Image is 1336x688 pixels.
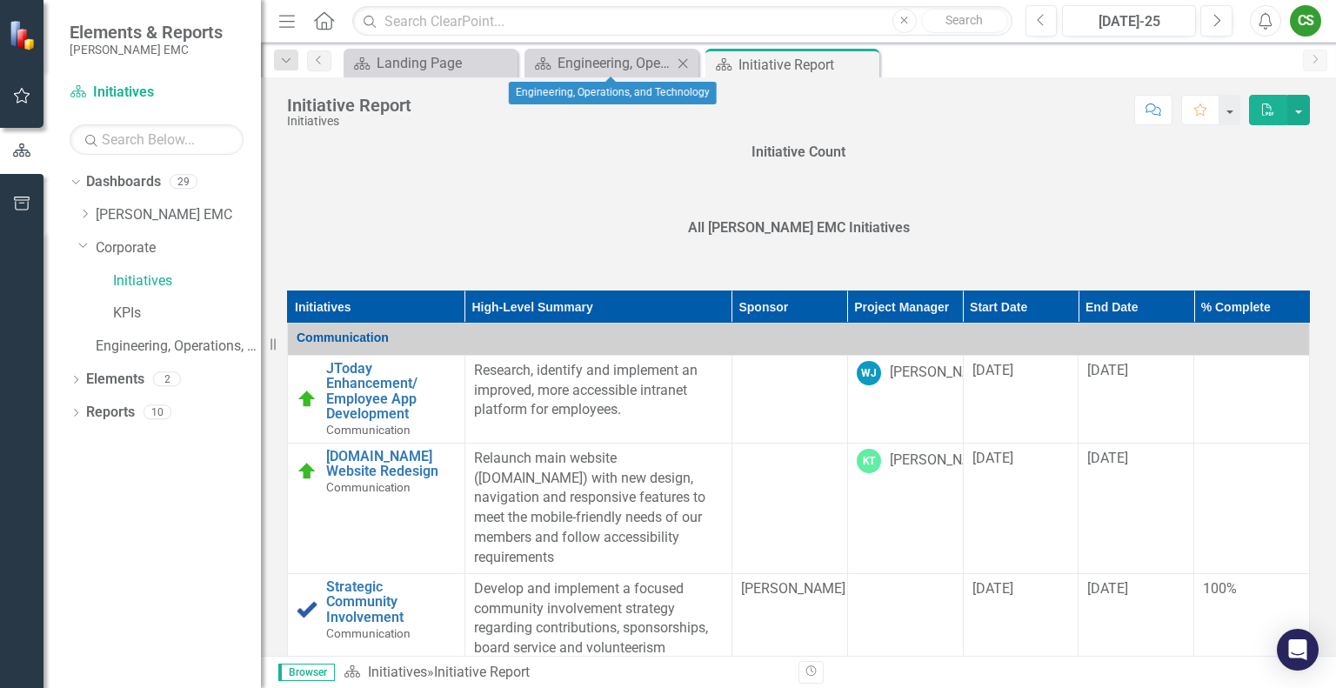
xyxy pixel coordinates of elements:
[890,451,994,471] div: [PERSON_NAME]
[972,580,1013,597] span: [DATE]
[434,664,530,680] div: Initiative Report
[738,54,875,76] div: Initiative Report
[326,626,411,640] span: Communication
[326,423,411,437] span: Communication
[890,363,994,383] div: [PERSON_NAME]
[326,579,456,625] a: Strategic Community Involvement
[326,480,411,494] span: Communication
[741,580,845,597] span: [PERSON_NAME]
[326,449,456,479] a: [DOMAIN_NAME] Website Redesign
[278,664,335,681] span: Browser
[70,43,223,57] small: [PERSON_NAME] EMC
[972,450,1013,466] span: [DATE]
[297,599,317,620] img: Complete
[1290,5,1321,37] button: CS
[96,205,261,225] a: [PERSON_NAME] EMC
[70,83,244,103] a: Initiatives
[1087,450,1128,466] span: [DATE]
[297,331,389,344] span: Communication
[857,449,881,473] div: KT
[86,172,161,192] a: Dashboards
[297,389,317,410] img: At Target
[352,6,1012,37] input: Search ClearPoint...
[348,52,513,74] a: Landing Page
[144,405,171,420] div: 10
[1277,629,1319,671] div: Open Intercom Messenger
[96,238,261,258] a: Corporate
[70,124,244,155] input: Search Below...
[344,663,785,683] div: »
[86,403,135,423] a: Reports
[1087,362,1128,378] span: [DATE]
[921,9,1008,33] button: Search
[377,52,513,74] div: Landing Page
[474,449,723,568] p: Relaunch main website ([DOMAIN_NAME]) with new design, navigation and responsive features to meet...
[153,372,181,387] div: 2
[1087,580,1128,597] span: [DATE]
[558,52,672,74] div: Engineering, Operations, and Technology
[113,271,261,291] a: Initiatives
[857,361,881,385] div: WJ
[1068,11,1190,32] div: [DATE]-25
[287,96,411,115] div: Initiative Report
[70,22,223,43] span: Elements & Reports
[474,579,723,658] p: Develop and implement a focused community involvement strategy regarding contributions, sponsorsh...
[9,20,39,50] img: ClearPoint Strategy
[170,175,197,190] div: 29
[751,144,845,160] strong: Initiative Count
[297,461,317,482] img: At Target
[368,664,427,680] a: Initiatives
[287,115,411,128] div: Initiatives
[529,52,672,74] a: Engineering, Operations, and Technology
[945,13,983,27] span: Search
[509,82,717,104] div: Engineering, Operations, and Technology
[1062,5,1196,37] button: [DATE]-25
[1203,580,1237,597] span: 100%
[474,361,723,421] p: Research, identify and implement an improved, more accessible intranet platform for employees.
[96,337,261,357] a: Engineering, Operations, and Technology
[326,361,456,422] a: JToday Enhancement/ Employee App Development
[86,370,144,390] a: Elements
[972,362,1013,378] span: [DATE]
[688,219,910,236] strong: All [PERSON_NAME] EMC Initiatives
[113,304,261,324] a: KPIs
